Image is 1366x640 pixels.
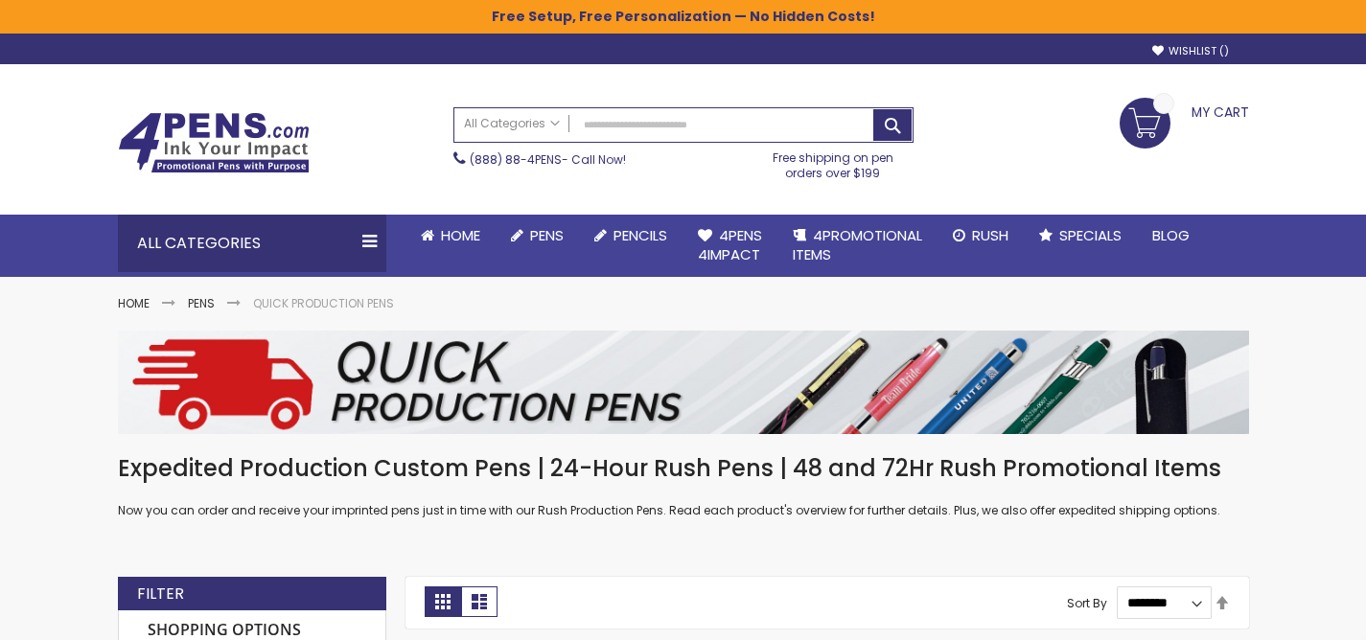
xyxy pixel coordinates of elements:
a: Pens [496,215,579,257]
span: - Call Now! [470,151,626,168]
a: Pens [188,295,215,311]
span: 4Pens 4impact [698,225,762,264]
a: 4PROMOTIONALITEMS [777,215,938,277]
div: Free shipping on pen orders over $199 [752,143,914,181]
a: Pencils [579,215,683,257]
a: (888) 88-4PENS [470,151,562,168]
a: Home [118,295,150,311]
strong: Quick Production Pens [253,295,394,311]
a: 4Pens4impact [683,215,777,277]
a: All Categories [454,108,569,140]
a: Blog [1137,215,1205,257]
span: All Categories [464,116,560,131]
span: Home [441,225,480,245]
div: All Categories [118,215,386,272]
span: Specials [1059,225,1122,245]
img: 4Pens Custom Pens and Promotional Products [118,112,310,173]
a: Specials [1024,215,1137,257]
span: 4PROMOTIONAL ITEMS [793,225,922,264]
span: Pencils [614,225,667,245]
span: Rush [972,225,1008,245]
span: Blog [1152,225,1190,245]
p: Now you can order and receive your imprinted pens just in time with our Rush Production Pens. Rea... [118,503,1249,518]
strong: Filter [137,583,184,605]
h1: Expedited Production Custom Pens | 24-Hour Rush Pens | 48 and 72Hr Rush Promotional Items [118,453,1249,484]
img: Quick Production Pens [118,331,1249,434]
strong: Grid [425,586,461,617]
a: Home [405,215,496,257]
a: Wishlist [1152,44,1229,58]
label: Sort By [1067,594,1107,610]
span: Pens [530,225,564,245]
a: Rush [938,215,1024,257]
